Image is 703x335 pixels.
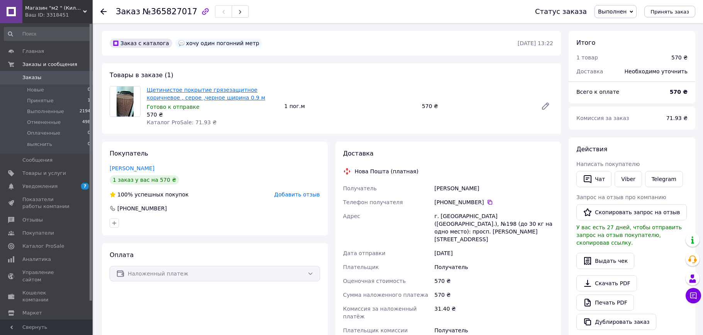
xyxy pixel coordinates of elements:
span: 0 [88,86,90,93]
span: Кошелек компании [22,289,71,303]
span: Доставка [576,68,603,74]
span: Показатели работы компании [22,196,71,210]
span: Принятые [27,97,54,104]
span: Дата отправки [343,250,386,256]
button: Дублировать заказ [576,314,656,330]
span: 71.93 ₴ [666,115,688,121]
div: 570 ₴ [147,111,278,118]
span: Оплата [110,251,134,259]
span: Заказы и сообщения [22,61,77,68]
button: Чат с покупателем [686,288,701,303]
div: Заказ с каталога [110,39,172,48]
span: Оплаченные [27,130,60,137]
span: Доставка [343,150,374,157]
span: Товары в заказе (1) [110,71,173,79]
span: Аналитика [22,256,51,263]
div: 570 ₴ [671,54,688,61]
span: Комиссия за заказ [576,115,629,121]
span: 0 [88,130,90,137]
div: 570 ₴ [419,101,535,112]
span: 1 [88,97,90,104]
span: Итого [576,39,595,46]
a: Печать PDF [576,294,634,311]
div: 1 пог.м [281,101,418,112]
span: №365827017 [142,7,197,16]
span: У вас есть 27 дней, чтобы отправить запрос на отзыв покупателю, скопировав ссылку. [576,224,682,246]
div: 1 заказ у вас на 570 ₴ [110,175,179,184]
span: Адрес [343,213,360,219]
button: Чат [576,171,612,187]
span: Управление сайтом [22,269,71,283]
span: выяснить [27,141,52,148]
span: Всего к оплате [576,89,619,95]
div: [PERSON_NAME] [433,181,555,195]
button: Скопировать запрос на отзыв [576,204,687,220]
span: Выполнен [598,8,627,15]
div: [PHONE_NUMBER] [117,205,168,212]
div: Ваш ID: 3318451 [25,12,93,19]
span: 0 [88,141,90,148]
img: :speech_balloon: [178,40,185,46]
span: Принять заказ [650,9,689,15]
div: 31.40 ₴ [433,302,555,323]
span: Телефон получателя [343,199,403,205]
div: [DATE] [433,246,555,260]
span: Новые [27,86,44,93]
span: 2194 [80,108,90,115]
span: Написать покупателю [576,161,640,167]
span: Запрос на отзыв про компанию [576,194,666,200]
span: Магазин "м2 " (Килими, килимові доріжки, лінолеум) [25,5,83,12]
span: Выполненные [27,108,64,115]
div: 570 ₴ [433,274,555,288]
span: Маркет [22,310,42,316]
button: Принять заказ [644,6,695,17]
a: Скачать PDF [576,275,637,291]
button: Выдать чек [576,253,634,269]
span: Покупатели [22,230,54,237]
span: 100% [117,191,133,198]
div: успешных покупок [110,191,189,198]
span: Каталог ProSale [22,243,64,250]
span: Заказы [22,74,41,81]
div: Получатель [433,260,555,274]
span: Оценочная стоимость [343,278,406,284]
div: Статус заказа [535,8,587,15]
span: Действия [576,146,607,153]
span: 498 [82,119,90,126]
a: Telegram [645,171,683,187]
span: Добавить отзыв [274,191,320,198]
div: [PHONE_NUMBER] [434,198,553,206]
div: хочу один погонний метр [175,39,263,48]
span: Каталог ProSale: 71.93 ₴ [147,119,217,125]
div: Необходимо уточнить [620,63,692,80]
span: Товары и услуги [22,170,66,177]
span: Сумма наложенного платежа [343,292,429,298]
b: 570 ₴ [670,89,688,95]
span: Отмененные [27,119,61,126]
input: Поиск [4,27,91,41]
a: [PERSON_NAME] [110,165,154,171]
a: Щетинистое покрытие грязезащитное коричневое , серое ,черное ширина 0.9 м [147,87,265,101]
span: Получатель [343,185,377,191]
span: Готово к отправке [147,104,200,110]
span: 7 [81,183,89,189]
div: 570 ₴ [433,288,555,302]
a: Viber [615,171,642,187]
span: Сообщения [22,157,53,164]
div: г. [GEOGRAPHIC_DATA] ([GEOGRAPHIC_DATA].), №198 (до 30 кг на одно место): просп. [PERSON_NAME][ST... [433,209,555,246]
div: Вернуться назад [100,8,107,15]
time: [DATE] 13:22 [518,40,553,46]
span: 1 товар [576,54,598,61]
span: Заказ [116,7,140,16]
a: Редактировать [538,98,553,114]
span: Уведомления [22,183,58,190]
span: Главная [22,48,44,55]
div: Нова Пошта (платная) [353,167,420,175]
span: Отзывы [22,217,43,223]
span: Покупатель [110,150,148,157]
img: Щетинистое покрытие грязезащитное коричневое , серое ,черное ширина 0.9 м [117,86,134,117]
span: Плательщик [343,264,379,270]
span: Комиссия за наложенный платёж [343,306,417,320]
